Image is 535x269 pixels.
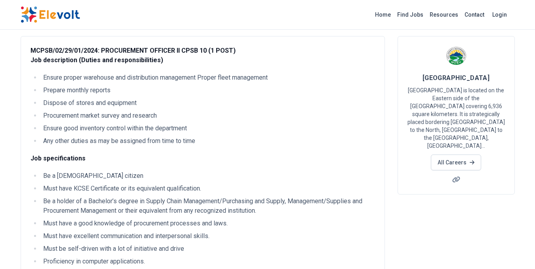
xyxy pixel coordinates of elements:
li: Prepare monthly reports [41,86,375,95]
li: Must have a good knowledge of procurement processes and laws. [41,219,375,228]
li: Must have excellent communication and interpersonal skills. [41,231,375,241]
a: Resources [426,8,461,21]
img: Elevolt [21,6,80,23]
li: Must be self-driven with a lot of initiative and drive [41,244,375,254]
li: Ensure good inventory control within the department [41,124,375,133]
li: Dispose of stores and equipment [41,98,375,108]
strong: Job specifications [30,155,86,162]
li: Be a holder of a Bachelor’s degree in Supply Chain Management/Purchasing and Supply, Management/S... [41,197,375,216]
p: [GEOGRAPHIC_DATA] is located on the Eastern side of the [GEOGRAPHIC_DATA] covering 6,936 square k... [407,86,505,150]
a: Login [487,7,512,23]
li: Proficiency in computer applications. [41,257,375,266]
a: Home [372,8,394,21]
a: Find Jobs [394,8,426,21]
li: Any other duties as may be assigned from time to time [41,136,375,146]
li: Must have KCSE Certificate or its equivalent qualification. [41,184,375,193]
span: [GEOGRAPHIC_DATA] [423,74,490,82]
iframe: Chat Widget [495,231,535,269]
li: Be a [DEMOGRAPHIC_DATA] citizen [41,171,375,181]
li: Ensure proper warehouse and distribution management Proper fleet management [41,73,375,82]
strong: MCPSB/02/29/01/2024: PROCUREMENT OFFICER II CPSB 10 (1 POST) Job description (Duties and responsi... [30,47,236,64]
img: Meru County [446,46,466,66]
a: All Careers [431,155,481,170]
a: Contact [461,8,487,21]
li: Procurement market survey and research [41,111,375,120]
